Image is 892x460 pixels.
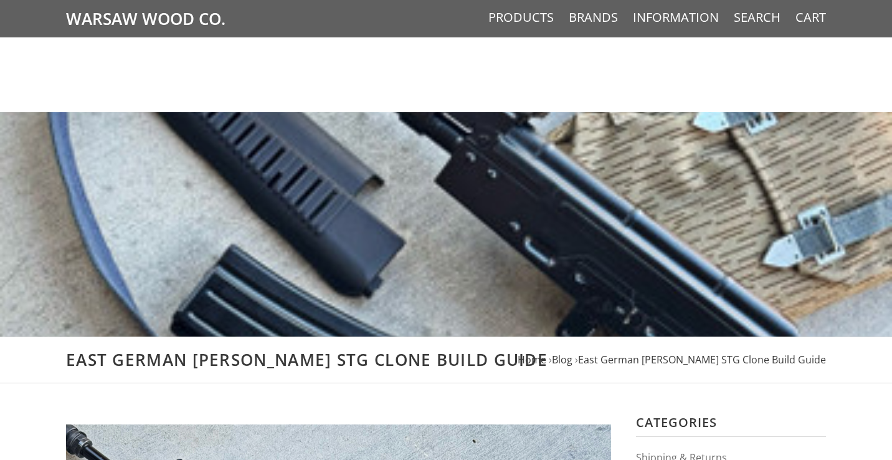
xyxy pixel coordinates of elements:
a: Blog [552,353,572,367]
a: East German [PERSON_NAME] STG Clone Build Guide [578,353,826,367]
a: Products [488,9,554,26]
li: › [575,352,826,368]
h1: East German [PERSON_NAME] STG Clone Build Guide [66,350,826,370]
a: Cart [795,9,826,26]
a: Brands [569,9,618,26]
a: Home [518,353,546,367]
li: › [549,352,572,368]
a: Information [633,9,719,26]
h3: Categories [636,414,826,437]
a: Search [734,9,780,26]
